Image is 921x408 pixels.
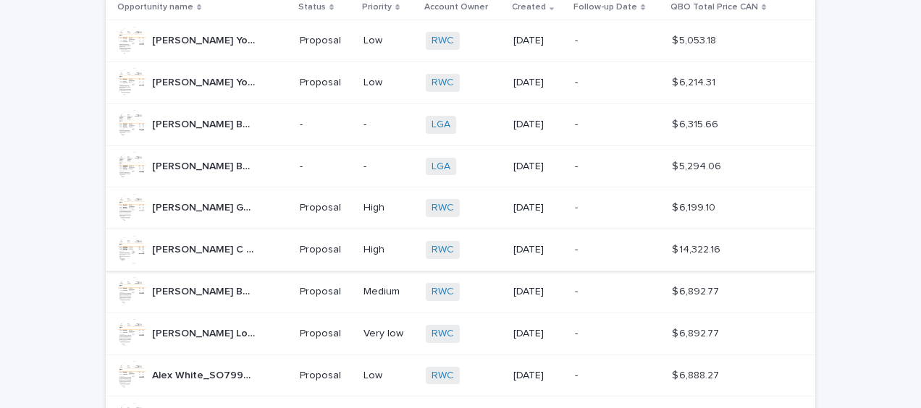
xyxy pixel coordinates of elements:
[672,158,724,173] p: $ 5,294.06
[575,286,661,298] p: -
[106,271,815,313] tr: [PERSON_NAME] Barnfield_SO7992A_[DATE][PERSON_NAME] Barnfield_SO7992A_[DATE] ProposalMediumRWC [D...
[513,119,563,131] p: [DATE]
[513,161,563,173] p: [DATE]
[513,328,563,340] p: [DATE]
[152,74,258,89] p: Kevin Young_SO8008A_2025-09-12
[513,370,563,382] p: [DATE]
[432,35,454,47] a: RWC
[106,313,815,354] tr: [PERSON_NAME] Lora_SO7991A_[DATE][PERSON_NAME] Lora_SO7991A_[DATE] ProposalVery lowRWC [DATE]-$ 6...
[152,199,258,214] p: Michael Gaudioso_SO7994A_2025-08-25
[432,119,450,131] a: LGA
[300,328,352,340] p: Proposal
[672,367,722,382] p: $ 6,888.27
[152,367,258,382] p: Alex White_SO7990A_2025-08-20
[152,158,258,173] p: Chris Burton_SO7997A_2025-08-26
[300,161,352,173] p: -
[300,370,352,382] p: Proposal
[672,32,719,47] p: $ 5,053.18
[672,74,718,89] p: $ 6,214.31
[432,202,454,214] a: RWC
[513,35,563,47] p: [DATE]
[152,116,258,131] p: Chris Burton_SO7996A_2025-08-26
[152,325,258,340] p: Carmen Lora_SO7991A_2025-08-21
[363,286,414,298] p: Medium
[106,20,815,62] tr: [PERSON_NAME] Young_SO8009A_[DATE][PERSON_NAME] Young_SO8009A_[DATE] ProposalLowRWC [DATE]-$ 5,05...
[363,161,414,173] p: -
[672,325,722,340] p: $ 6,892.77
[513,244,563,256] p: [DATE]
[363,77,414,89] p: Low
[106,145,815,187] tr: [PERSON_NAME] Burton_SO7997A_[DATE][PERSON_NAME] Burton_SO7997A_[DATE] --LGA [DATE]-$ 5,294.06$ 5...
[575,328,661,340] p: -
[106,354,815,396] tr: Alex White_SO7990A_[DATE]Alex White_SO7990A_[DATE] ProposalLowRWC [DATE]-$ 6,888.27$ 6,888.27
[300,119,352,131] p: -
[363,35,414,47] p: Low
[513,286,563,298] p: [DATE]
[152,32,258,47] p: Kevin Young_SO8009A_2025-09-12
[363,328,414,340] p: Very low
[300,77,352,89] p: Proposal
[106,61,815,103] tr: [PERSON_NAME] Young_SO8008A_[DATE][PERSON_NAME] Young_SO8008A_[DATE] ProposalLowRWC [DATE]-$ 6,21...
[363,370,414,382] p: Low
[363,244,414,256] p: High
[432,328,454,340] a: RWC
[106,229,815,271] tr: [PERSON_NAME] C Daxl_SO7995A_[DATE][PERSON_NAME] C Daxl_SO7995A_[DATE] ProposalHighRWC [DATE]-$ 1...
[363,202,414,214] p: High
[513,77,563,89] p: [DATE]
[106,187,815,229] tr: [PERSON_NAME] Gaudioso_SO7994A_[DATE][PERSON_NAME] Gaudioso_SO7994A_[DATE] ProposalHighRWC [DATE]...
[300,35,352,47] p: Proposal
[513,202,563,214] p: [DATE]
[575,35,661,47] p: -
[152,283,258,298] p: Jerry Barnfield_SO7992A_2025-08-21
[432,286,454,298] a: RWC
[300,286,352,298] p: Proposal
[575,77,661,89] p: -
[300,202,352,214] p: Proposal
[672,116,721,131] p: $ 6,315.66
[575,119,661,131] p: -
[672,241,723,256] p: $ 14,322.16
[300,244,352,256] p: Proposal
[432,77,454,89] a: RWC
[575,202,661,214] p: -
[672,283,722,298] p: $ 6,892.77
[575,244,661,256] p: -
[432,161,450,173] a: LGA
[432,244,454,256] a: RWC
[432,370,454,382] a: RWC
[152,241,258,256] p: Marie C Daxl_SO7995A_2025-08-25
[672,199,718,214] p: $ 6,199.10
[363,119,414,131] p: -
[106,103,815,145] tr: [PERSON_NAME] Burton_SO7996A_[DATE][PERSON_NAME] Burton_SO7996A_[DATE] --LGA [DATE]-$ 6,315.66$ 6...
[575,370,661,382] p: -
[575,161,661,173] p: -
